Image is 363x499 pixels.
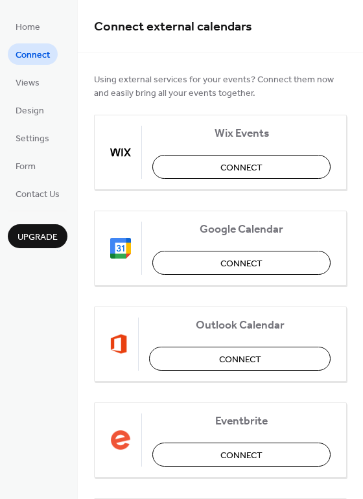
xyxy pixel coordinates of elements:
a: Settings [8,127,57,148]
button: Connect [152,155,331,179]
a: Contact Us [8,183,67,204]
span: Design [16,104,44,118]
span: Home [16,21,40,34]
span: Eventbrite [152,415,331,428]
button: Connect [152,443,331,467]
span: Connect external calendars [94,14,252,40]
span: Using external services for your events? Connect them now and easily bring all your events together. [94,73,347,100]
span: Connect [220,161,263,175]
span: Connect [220,257,263,271]
img: eventbrite [110,430,131,450]
a: Home [8,16,48,37]
a: Views [8,71,47,93]
span: Views [16,76,40,90]
span: Google Calendar [152,223,331,237]
img: google [110,238,131,259]
button: Connect [149,347,331,371]
button: Connect [152,251,331,275]
a: Connect [8,43,58,65]
span: Settings [16,132,49,146]
a: Form [8,155,43,176]
span: Form [16,160,36,174]
button: Upgrade [8,224,67,248]
span: Wix Events [152,127,331,141]
a: Design [8,99,52,121]
span: Connect [220,449,263,463]
span: Upgrade [18,231,58,244]
span: Outlook Calendar [149,319,331,332]
span: Connect [219,353,261,367]
img: outlook [110,334,128,354]
span: Contact Us [16,188,60,202]
img: wix [110,142,131,163]
span: Connect [16,49,50,62]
